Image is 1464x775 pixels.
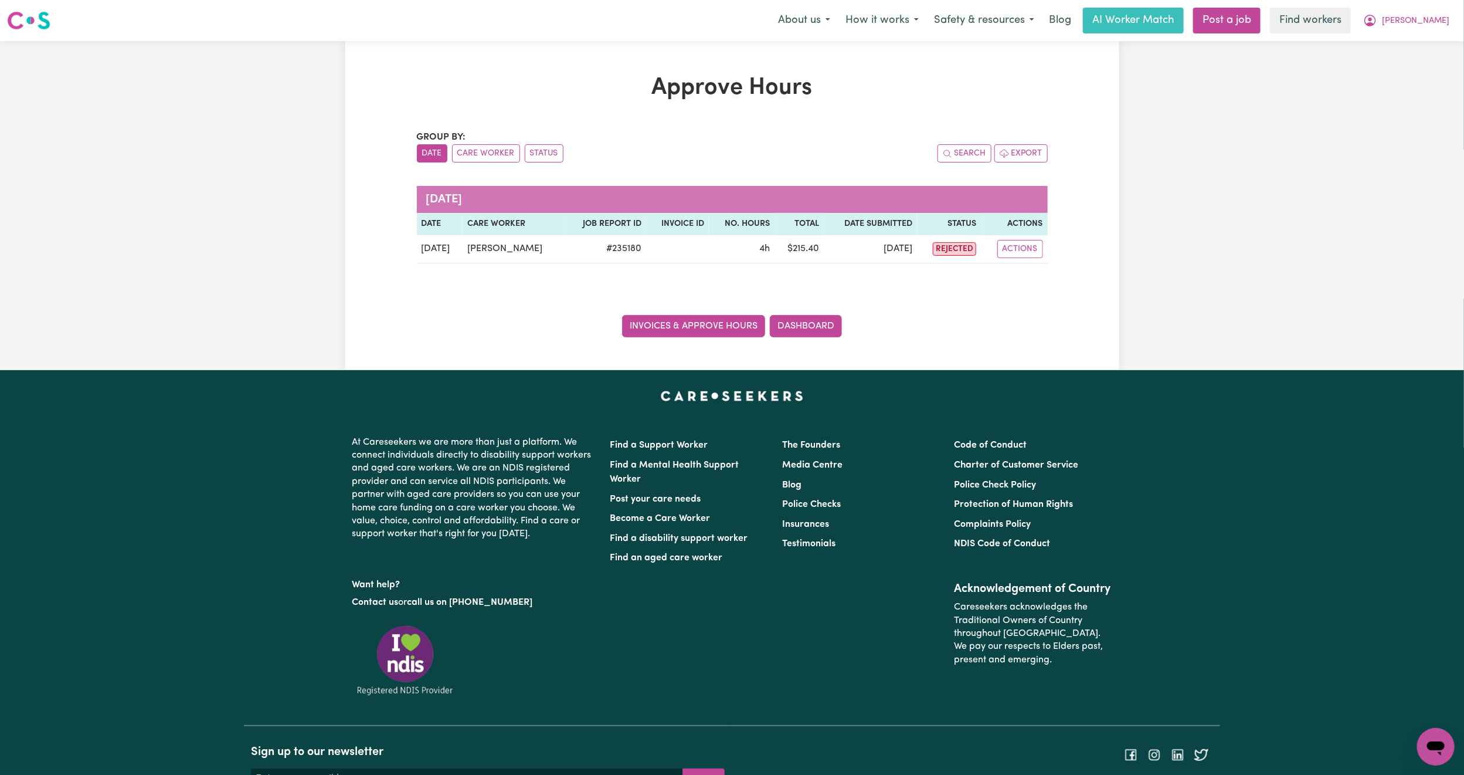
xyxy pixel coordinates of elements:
a: Find a Mental Health Support Worker [610,461,739,484]
a: Complaints Policy [954,520,1031,529]
p: Want help? [352,574,596,591]
a: Code of Conduct [954,441,1027,450]
a: Follow Careseekers on Facebook [1124,750,1138,759]
button: How it works [838,8,926,33]
a: Follow Careseekers on Twitter [1194,750,1208,759]
a: Protection of Human Rights [954,500,1073,509]
a: Careseekers home page [661,391,803,401]
span: rejected [933,242,976,256]
a: Blog [782,480,801,490]
a: Find a disability support worker [610,534,748,543]
button: About us [770,8,838,33]
th: No. Hours [709,213,775,235]
a: Insurances [782,520,829,529]
button: Actions [997,240,1043,258]
a: NDIS Code of Conduct [954,539,1050,549]
a: Become a Care Worker [610,514,711,523]
button: sort invoices by paid status [525,144,563,163]
a: Contact us [352,598,399,607]
th: Invoice ID [646,213,709,235]
img: Registered NDIS provider [352,624,458,697]
button: Export [994,144,1048,163]
td: [DATE] [824,235,918,263]
iframe: Button to launch messaging window, conversation in progress [1417,728,1455,766]
a: Testimonials [782,539,835,549]
p: or [352,591,596,614]
a: Post your care needs [610,495,701,504]
th: Care worker [463,213,565,235]
span: [PERSON_NAME] [1382,15,1449,28]
h2: Acknowledgement of Country [954,582,1112,596]
a: Blog [1042,8,1078,33]
a: Follow Careseekers on Instagram [1147,750,1161,759]
button: My Account [1356,8,1457,33]
td: [DATE] [417,235,463,263]
a: The Founders [782,441,840,450]
td: # 235180 [564,235,646,263]
th: Status [918,213,981,235]
img: Careseekers logo [7,10,50,31]
a: Invoices & Approve Hours [622,315,765,337]
a: call us on [PHONE_NUMBER] [407,598,533,607]
td: [PERSON_NAME] [463,235,565,263]
span: Group by: [417,133,466,142]
a: Careseekers logo [7,7,50,34]
a: Charter of Customer Service [954,461,1078,470]
a: Police Checks [782,500,841,509]
button: Search [937,144,991,163]
a: Find workers [1270,8,1351,33]
h2: Sign up to our newsletter [251,745,725,759]
span: 4 hours [759,244,770,253]
h1: Approve Hours [417,74,1048,102]
a: Media Centre [782,461,843,470]
td: $ 215.40 [775,235,824,263]
caption: [DATE] [417,186,1048,213]
a: Dashboard [770,315,842,337]
a: Follow Careseekers on LinkedIn [1171,750,1185,759]
a: Police Check Policy [954,480,1036,490]
a: AI Worker Match [1083,8,1184,33]
th: Date [417,213,463,235]
p: At Careseekers we are more than just a platform. We connect individuals directly to disability su... [352,431,596,546]
p: Careseekers acknowledges the Traditional Owners of Country throughout [GEOGRAPHIC_DATA]. We pay o... [954,596,1112,671]
a: Find an aged care worker [610,553,723,563]
button: sort invoices by care worker [452,144,520,163]
th: Total [775,213,824,235]
th: Job Report ID [564,213,646,235]
a: Post a job [1193,8,1261,33]
a: Find a Support Worker [610,441,708,450]
button: sort invoices by date [417,144,447,163]
th: Actions [981,213,1047,235]
button: Safety & resources [926,8,1042,33]
th: Date Submitted [824,213,918,235]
